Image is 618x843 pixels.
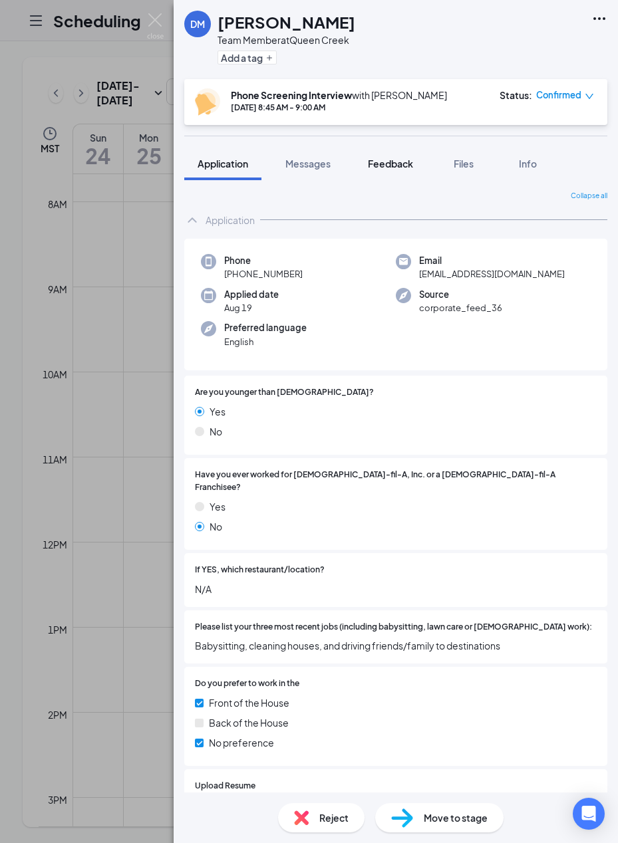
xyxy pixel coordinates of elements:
span: No [210,519,222,534]
span: Front of the House [209,695,289,710]
div: with [PERSON_NAME] [231,88,447,102]
span: N/A [195,582,597,596]
span: Back of the House [209,715,289,730]
span: No preference [209,735,274,750]
h1: [PERSON_NAME] [218,11,355,33]
span: Do you prefer to work in the [195,677,299,690]
div: Open Intercom Messenger [573,798,605,830]
svg: Plus [265,54,273,62]
span: Preferred language [224,321,307,334]
span: Application [198,158,248,170]
span: corporate_feed_36 [419,301,502,314]
svg: Ellipses [591,11,607,27]
span: Move to stage [424,810,488,825]
div: Status : [500,88,532,102]
span: Confirmed [536,88,581,102]
span: Have you ever worked for [DEMOGRAPHIC_DATA]-fil-A, Inc. or a [DEMOGRAPHIC_DATA]-fil-A Franchisee? [195,469,597,494]
span: Please list your three most recent jobs (including babysitting, lawn care or [DEMOGRAPHIC_DATA] w... [195,621,592,634]
span: [PHONE_NUMBER] [224,267,303,281]
span: [EMAIL_ADDRESS][DOMAIN_NAME] [419,267,565,281]
div: Team Member at Queen Creek [218,33,355,47]
span: Files [454,158,474,170]
span: English [224,335,307,348]
div: Application [206,213,255,227]
span: Upload Resume [195,780,255,792]
span: Email [419,254,565,267]
div: DM [190,17,205,31]
span: down [585,92,594,101]
b: Phone Screening Interview [231,89,352,101]
span: Info [519,158,537,170]
span: Yes [210,499,226,514]
svg: ChevronUp [184,212,200,228]
span: Phone [224,254,303,267]
span: If YES, which restaurant/location? [195,564,325,576]
span: Collapse all [571,191,607,201]
span: Messages [285,158,331,170]
button: PlusAdd a tag [218,51,277,64]
div: [DATE] 8:45 AM - 9:00 AM [231,102,447,113]
span: Feedback [368,158,413,170]
span: No [210,424,222,439]
span: Aug 19 [224,301,279,314]
span: Applied date [224,288,279,301]
span: Source [419,288,502,301]
span: Babysitting, cleaning houses, and driving friends/family to destinations [195,638,597,653]
span: Yes [210,404,226,419]
span: Reject [319,810,349,825]
span: Are you younger than [DEMOGRAPHIC_DATA]? [195,386,374,399]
